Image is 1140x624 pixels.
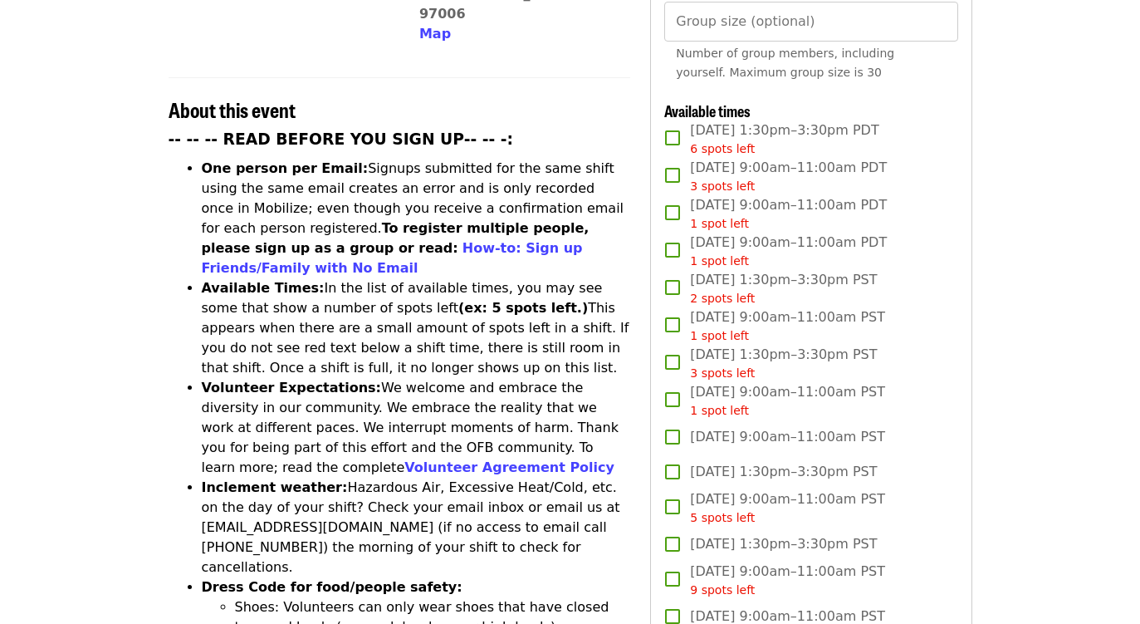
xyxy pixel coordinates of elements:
[664,2,957,42] input: [object Object]
[202,280,325,296] strong: Available Times:
[202,220,590,256] strong: To register multiple people, please sign up as a group or read:
[690,366,755,380] span: 3 spots left
[202,579,462,595] strong: Dress Code for food/people safety:
[202,159,631,278] li: Signups submitted for the same shift using the same email creates an error and is only recorded o...
[690,489,885,527] span: [DATE] 9:00am–11:00am PST
[690,233,887,270] span: [DATE] 9:00am–11:00am PDT
[690,120,878,158] span: [DATE] 1:30pm–3:30pm PDT
[202,378,631,478] li: We welcome and embrace the diversity in our community. We embrace the reality that we work at dif...
[690,534,877,554] span: [DATE] 1:30pm–3:30pm PST
[690,382,885,420] span: [DATE] 9:00am–11:00am PST
[690,195,887,233] span: [DATE] 9:00am–11:00am PDT
[202,478,631,577] li: Hazardous Air, Excessive Heat/Cold, etc. on the day of your shift? Check your email inbox or emai...
[690,270,877,307] span: [DATE] 1:30pm–3:30pm PST
[690,292,755,305] span: 2 spots left
[690,511,755,524] span: 5 spots left
[404,459,614,475] a: Volunteer Agreement Policy
[202,278,631,378] li: In the list of available times, you may see some that show a number of spots left This appears wh...
[676,47,894,79] span: Number of group members, including yourself. Maximum group size is 30
[202,479,348,495] strong: Inclement weather:
[690,583,755,597] span: 9 spots left
[690,329,749,342] span: 1 spot left
[419,26,451,42] span: Map
[419,24,451,44] button: Map
[690,142,755,155] span: 6 spots left
[690,562,885,599] span: [DATE] 9:00am–11:00am PST
[690,404,749,417] span: 1 spot left
[690,179,755,193] span: 3 spots left
[202,380,382,396] strong: Volunteer Expectations:
[690,158,887,195] span: [DATE] 9:00am–11:00am PDT
[690,345,877,382] span: [DATE] 1:30pm–3:30pm PST
[690,217,749,230] span: 1 spot left
[690,254,749,268] span: 1 spot left
[664,100,751,121] span: Available times
[690,427,885,447] span: [DATE] 9:00am–11:00am PST
[690,462,877,482] span: [DATE] 1:30pm–3:30pm PST
[690,307,885,345] span: [DATE] 9:00am–11:00am PST
[169,130,514,148] strong: -- -- -- READ BEFORE YOU SIGN UP-- -- -:
[202,240,583,276] a: How-to: Sign up Friends/Family with No Email
[458,300,588,316] strong: (ex: 5 spots left.)
[202,160,369,176] strong: One person per Email:
[169,95,296,124] span: About this event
